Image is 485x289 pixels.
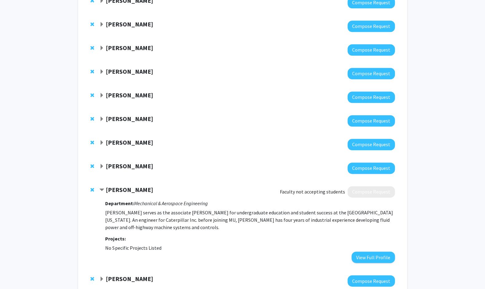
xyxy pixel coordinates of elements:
[5,261,26,284] iframe: Chat
[348,115,395,127] button: Compose Request to Kurt Brorsen
[90,45,94,50] span: Remove Pamela Brown from bookmarks
[134,200,208,206] i: Mechanical & Aerospace Engineering
[348,92,395,103] button: Compose Request to Heather Hennkens
[348,139,395,150] button: Compose Request to Praveen Rao
[348,275,395,287] button: Compose Request to Ramji K. Bhandari
[105,200,134,206] strong: Department:
[99,46,104,51] span: Expand Pamela Brown Bookmark
[106,162,153,170] strong: [PERSON_NAME]
[106,44,153,52] strong: [PERSON_NAME]
[99,93,104,98] span: Expand Heather Hennkens Bookmark
[90,22,94,27] span: Remove Prashant Sonawane from bookmarks
[90,69,94,74] span: Remove Anand Chandrasekhar from bookmarks
[352,252,395,263] button: View Full Profile
[105,236,125,242] strong: Projects:
[106,275,153,283] strong: [PERSON_NAME]
[90,93,94,98] span: Remove Heather Hennkens from bookmarks
[348,68,395,79] button: Compose Request to Anand Chandrasekhar
[106,186,153,193] strong: [PERSON_NAME]
[90,187,94,192] span: Remove Roger Fales from bookmarks
[99,69,104,74] span: Expand Anand Chandrasekhar Bookmark
[106,115,153,123] strong: [PERSON_NAME]
[90,164,94,169] span: Remove Lixing Reneker from bookmarks
[99,140,104,145] span: Expand Praveen Rao Bookmark
[99,22,104,27] span: Expand Prashant Sonawane Bookmark
[90,140,94,145] span: Remove Praveen Rao from bookmarks
[99,164,104,169] span: Expand Lixing Reneker Bookmark
[348,186,395,197] button: Compose Request to Roger Fales
[106,20,153,28] strong: [PERSON_NAME]
[348,162,395,174] button: Compose Request to Lixing Reneker
[90,276,94,281] span: Remove Ramji K. Bhandari from bookmarks
[90,116,94,121] span: Remove Kurt Brorsen from bookmarks
[280,188,345,195] span: Faculty not accepting students
[106,91,153,99] strong: [PERSON_NAME]
[99,188,104,193] span: Contract Roger Fales Bookmark
[105,209,395,231] p: [PERSON_NAME] serves as the associate [PERSON_NAME] for undergraduate education and student succe...
[348,44,395,56] button: Compose Request to Pamela Brown
[348,21,395,32] button: Compose Request to Prashant Sonawane
[106,139,153,146] strong: [PERSON_NAME]
[99,117,104,122] span: Expand Kurt Brorsen Bookmark
[105,245,161,251] span: No Specific Projects Listed
[99,277,104,282] span: Expand Ramji K. Bhandari Bookmark
[106,68,153,75] strong: [PERSON_NAME]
